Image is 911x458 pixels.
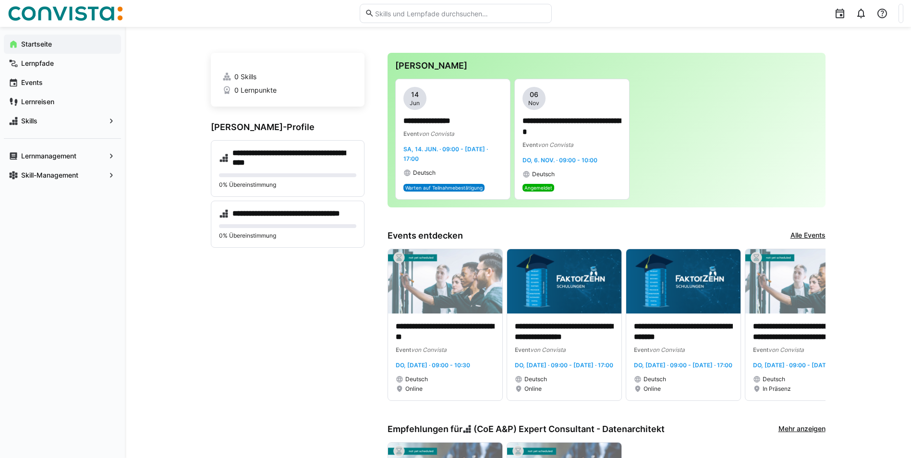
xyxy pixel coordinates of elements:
span: Event [515,346,530,353]
span: In Präsenz [763,385,791,393]
span: Event [403,130,419,137]
span: Sa, 14. Jun. · 09:00 - [DATE] · 17:00 [403,145,488,162]
span: Event [396,346,411,353]
span: Event [522,141,538,148]
span: von Convista [768,346,804,353]
span: Do, [DATE] · 09:00 - 10:30 [396,362,470,369]
span: Deutsch [644,375,666,383]
span: Jun [410,99,420,107]
a: Alle Events [790,230,826,241]
span: 0 Skills [234,72,256,82]
h3: [PERSON_NAME]-Profile [211,122,364,133]
span: Do, [DATE] · 09:00 - [DATE] · 17:00 [634,362,732,369]
img: image [507,249,621,313]
span: Event [634,346,649,353]
span: Deutsch [532,170,555,178]
span: Deutsch [524,375,547,383]
span: Angemeldet [524,185,552,191]
a: Mehr anzeigen [778,424,826,434]
span: Online [524,385,542,393]
span: von Convista [411,346,447,353]
span: Nov [528,99,539,107]
span: 0 Lernpunkte [234,85,277,95]
span: Event [753,346,768,353]
img: image [745,249,860,313]
p: 0% Übereinstimmung [219,181,356,189]
span: Deutsch [413,169,436,177]
span: 14 [411,90,419,99]
a: 0 Skills [222,72,353,82]
img: image [626,249,741,313]
span: von Convista [538,141,573,148]
span: Do, [DATE] · 09:00 - [DATE] · 17:00 [753,362,851,369]
span: Warten auf Teilnahmebestätigung [405,185,483,191]
span: Do, [DATE] · 09:00 - [DATE] · 17:00 [515,362,613,369]
h3: Events entdecken [388,230,463,241]
h3: Empfehlungen für [388,424,665,434]
span: Online [405,385,423,393]
span: Do, 6. Nov. · 09:00 - 10:00 [522,157,597,164]
h3: [PERSON_NAME] [395,60,818,71]
span: 06 [530,90,538,99]
span: Deutsch [763,375,785,383]
img: image [388,249,502,313]
span: von Convista [530,346,566,353]
span: von Convista [419,130,454,137]
input: Skills und Lernpfade durchsuchen… [374,9,546,18]
span: Online [644,385,661,393]
span: Deutsch [405,375,428,383]
p: 0% Übereinstimmung [219,232,356,240]
span: von Convista [649,346,685,353]
span: (CoE A&P) Expert Consultant - Datenarchitekt [474,424,665,434]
